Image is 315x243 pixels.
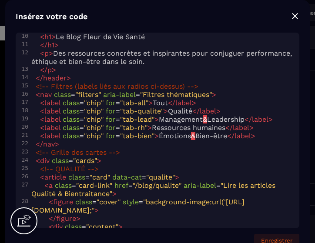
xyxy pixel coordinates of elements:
[31,173,179,181] span: = =
[16,148,30,155] div: 23
[16,33,30,39] div: 10
[44,49,49,57] span: p
[216,107,221,115] span: >
[16,66,30,72] div: 13
[16,10,299,22] div: Insérez votre code
[53,223,63,231] span: div
[233,123,249,132] span: label
[43,74,67,82] span: header
[16,165,30,171] div: 25
[63,132,80,140] span: class
[106,107,116,115] span: for
[55,140,59,148] span: >
[76,181,112,190] span: "card-link"
[106,123,116,132] span: for
[31,223,123,231] span: =
[40,66,47,74] span: </
[49,214,56,223] span: </
[225,123,233,132] span: </
[192,99,196,107] span: >
[16,156,30,163] div: 24
[63,107,80,115] span: class
[40,115,44,123] span: <
[103,90,136,99] span: aria-label
[40,165,99,173] span: <!-- QUALITÉ -->
[133,181,181,190] span: "/blog/qualite"
[191,132,195,140] span: &
[65,223,82,231] span: class
[184,181,216,190] span: aria-label
[212,90,216,99] span: >
[106,99,116,107] span: for
[291,10,299,22] div: ⨯
[31,90,216,99] span: = =
[16,132,30,138] div: 21
[31,198,245,214] span: "background-image:url('[URL][DOMAIN_NAME];"
[56,214,76,223] span: figure
[36,74,43,82] span: </
[106,132,116,140] span: for
[40,107,44,115] span: <
[200,107,216,115] span: label
[16,173,30,180] div: 26
[16,49,30,56] div: 12
[36,148,120,156] span: <!-- Grille des cartes -->
[203,115,207,123] span: &
[16,74,30,80] div: 14
[36,156,40,165] span: <
[106,115,116,123] span: for
[44,33,51,41] span: h1
[90,173,110,181] span: "card"
[49,223,53,231] span: <
[120,132,154,140] span: "tab-bien"
[47,66,52,74] span: p
[16,181,30,188] div: 27
[84,115,104,123] span: "chip"
[268,115,273,123] span: >
[52,66,56,74] span: >
[76,214,80,223] span: >
[154,132,159,140] span: >
[84,99,104,107] span: "chip"
[31,156,101,165] span: =
[31,198,245,214] span: = =
[44,132,60,140] span: label
[31,123,254,132] span: = = Ressources humaines
[40,33,44,41] span: <
[136,92,164,108] label: Tout
[84,132,104,140] span: "chip"
[44,173,66,181] span: article
[36,90,40,99] span: <
[40,123,44,132] span: <
[31,107,221,115] span: = = Qualité
[75,90,101,99] span: "filters"
[40,99,44,107] span: <
[31,181,278,198] span: = = =
[192,107,200,115] span: </
[227,132,235,140] span: </
[16,140,30,146] div: 22
[54,41,59,49] span: >
[120,123,147,132] span: "tab-rh"
[31,115,273,123] span: = = Management Leadership
[16,107,30,113] div: 18
[16,198,30,204] div: 28
[140,90,212,99] span: "Filtres thématiques"
[52,156,69,165] span: class
[164,107,168,115] span: >
[249,123,254,132] span: >
[75,198,92,206] span: class
[120,107,164,115] span: "tab-qualite"
[44,123,60,132] span: label
[16,115,30,122] div: 19
[40,173,44,181] span: <
[36,82,198,90] span: <!-- Filtres (labels liés aux radios ci-dessus) -->
[148,99,153,107] span: >
[154,115,159,123] span: >
[49,198,53,206] span: <
[235,132,251,140] span: label
[43,140,55,148] span: nav
[16,99,30,105] div: 17
[49,181,53,190] span: a
[251,132,255,140] span: >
